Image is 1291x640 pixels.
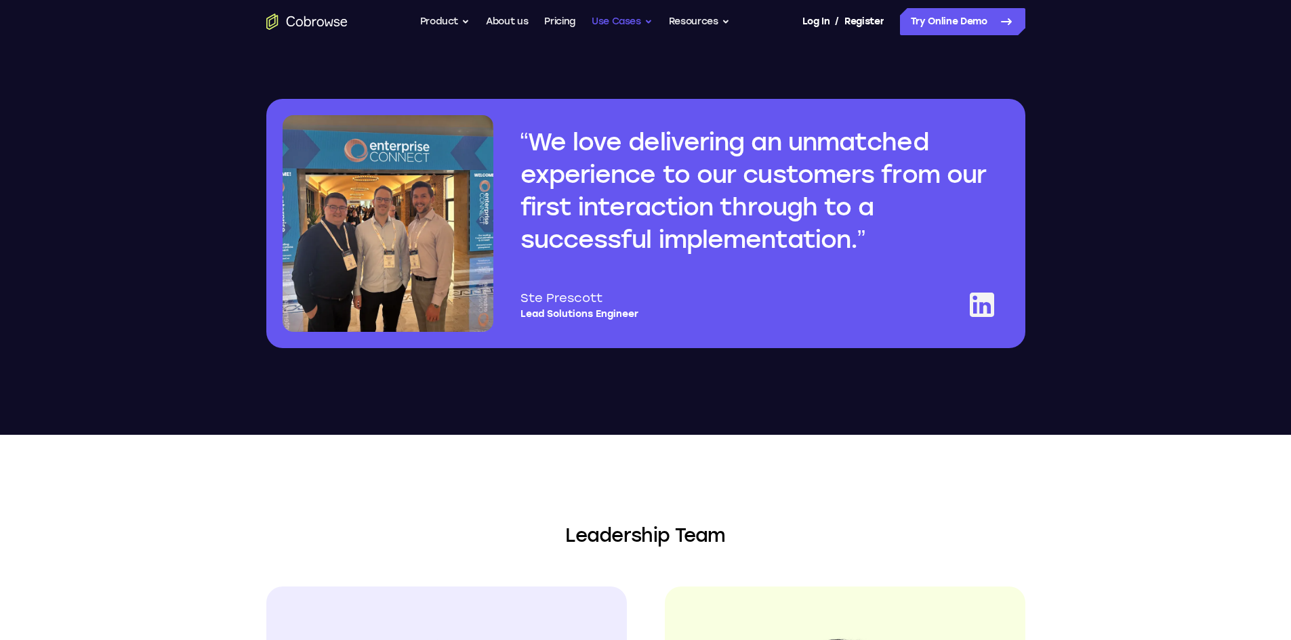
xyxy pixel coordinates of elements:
[520,126,998,256] q: We love delivering an unmatched experience to our customers from our first interaction through to...
[420,8,470,35] button: Product
[266,14,348,30] a: Go to the home page
[544,8,575,35] a: Pricing
[266,521,1025,549] h2: Leadership Team
[592,8,653,35] button: Use Cases
[486,8,528,35] a: About us
[844,8,884,35] a: Register
[520,307,638,321] p: Lead Solutions Engineer
[802,8,829,35] a: Log In
[835,14,839,30] span: /
[669,8,730,35] button: Resources
[283,115,493,332] img: Three Cobrowse team members in front of the Enterprise Connect entrance. From left to right: Ste,...
[900,8,1025,35] a: Try Online Demo
[520,289,638,307] p: Ste Prescott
